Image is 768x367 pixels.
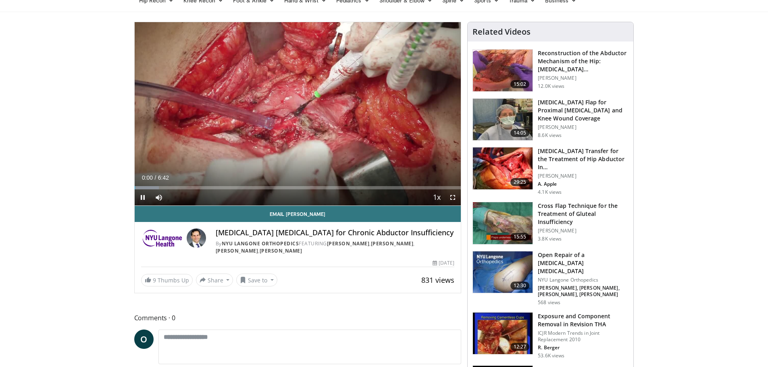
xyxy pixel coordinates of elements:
p: [PERSON_NAME], [PERSON_NAME], [PERSON_NAME], [PERSON_NAME] [538,285,629,298]
h3: Open Repair of a [MEDICAL_DATA] [MEDICAL_DATA] [538,251,629,275]
button: Share [196,274,233,286]
h3: Reconstruction of the Abductor Mechanism of the Hip: [MEDICAL_DATA]… [538,49,629,73]
span: 0:00 [142,174,153,181]
img: 2ca5427e-1b93-4b5f-82c9-8126d07221bb.150x105_q85_crop-smart_upscale.jpg [473,147,533,189]
video-js: Video Player [135,22,461,206]
p: ICJR Modern Trends in Joint Replacement 2010 [538,330,629,343]
a: 14:05 [MEDICAL_DATA] Flap for Proximal [MEDICAL_DATA] and Knee Wound Coverage [PERSON_NAME] 8.6K ... [472,98,629,141]
a: 12:27 Exposure and Component Removal in Revision THA ICJR Modern Trends in Joint Replacement 2010... [472,312,629,359]
span: 12:27 [510,343,530,351]
p: 12.0K views [538,83,564,89]
a: 9 Thumbs Up [141,274,193,286]
span: 9 [153,276,156,284]
p: [PERSON_NAME] [538,75,629,81]
h3: Cross Flap Technique for the Treatment of Gluteal Insufficiency [538,202,629,226]
span: / [155,174,156,181]
a: 29:25 [MEDICAL_DATA] Transfer for the Treatment of Hip Abductor In… [PERSON_NAME] A. Apple 4.1K v... [472,147,629,195]
a: 12:30 Open Repair of a [MEDICAL_DATA] [MEDICAL_DATA] NYU Langone Orthopedics [PERSON_NAME], [PERS... [472,251,629,306]
h3: [MEDICAL_DATA] Transfer for the Treatment of Hip Abductor In… [538,147,629,171]
span: 15:55 [510,233,530,241]
a: [PERSON_NAME] [216,247,258,254]
p: 568 views [538,299,560,306]
p: A. Apple [538,181,629,187]
img: Avatar [187,228,206,248]
img: 7ed8f145-47a8-416c-abe9-cc8e7d6a223e.jpg.150x105_q85_crop-smart_upscale.jpg [473,251,533,293]
p: NYU Langone Orthopedics [538,277,629,283]
img: whit_recon_1.png.150x105_q85_crop-smart_upscale.jpg [473,50,533,91]
a: Email [PERSON_NAME] [135,206,461,222]
h4: Related Videos [472,27,531,37]
h3: Exposure and Component Removal in Revision THA [538,312,629,328]
span: 29:25 [510,178,530,186]
img: ff9fe55b-16b8-4817-a884-80761bfcf857.150x105_q85_crop-smart_upscale.jpg [473,99,533,141]
p: [PERSON_NAME] [538,124,629,131]
span: 831 views [421,275,454,285]
a: [PERSON_NAME] [371,240,414,247]
h4: [MEDICAL_DATA] [MEDICAL_DATA] for Chronic Abductor Insufficiency [216,228,454,237]
img: 303479_0003_1.png.150x105_q85_crop-smart_upscale.jpg [473,202,533,244]
a: [PERSON_NAME] [327,240,370,247]
p: R. Berger [538,344,629,351]
p: 3.8K views [538,236,562,242]
span: Comments 0 [134,313,462,323]
img: NYU Langone Orthopedics [141,228,183,248]
p: 53.6K views [538,352,564,359]
a: [PERSON_NAME] [260,247,302,254]
a: O [134,330,154,349]
p: 8.6K views [538,132,562,139]
button: Save to [236,274,277,286]
button: Fullscreen [445,189,461,205]
button: Pause [135,189,151,205]
h3: [MEDICAL_DATA] Flap for Proximal [MEDICAL_DATA] and Knee Wound Coverage [538,98,629,122]
span: 15:02 [510,80,530,88]
div: [DATE] [433,259,454,267]
span: 6:42 [158,174,169,181]
div: Progress Bar [135,186,461,189]
a: 15:55 Cross Flap Technique for the Treatment of Gluteal Insufficiency [PERSON_NAME] 3.8K views [472,202,629,245]
button: Playback Rate [429,189,445,205]
p: [PERSON_NAME] [538,173,629,179]
p: 4.1K views [538,189,562,195]
a: 15:02 Reconstruction of the Abductor Mechanism of the Hip: [MEDICAL_DATA]… [PERSON_NAME] 12.0K views [472,49,629,92]
p: [PERSON_NAME] [538,228,629,234]
div: By FEATURING , , , [216,240,454,255]
span: 14:05 [510,129,530,137]
span: 12:30 [510,282,530,290]
button: Mute [151,189,167,205]
img: 297848_0003_1.png.150x105_q85_crop-smart_upscale.jpg [473,313,533,355]
a: NYU Langone Orthopedics [222,240,299,247]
